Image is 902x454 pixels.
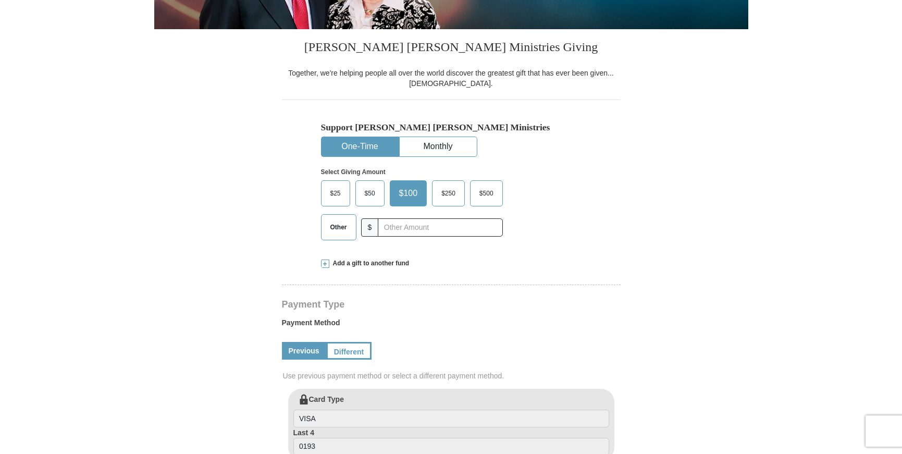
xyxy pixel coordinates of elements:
span: $50 [360,186,380,201]
div: Together, we're helping people all over the world discover the greatest gift that has ever been g... [282,68,621,89]
span: Add a gift to another fund [329,259,410,268]
input: Card Type [293,410,609,427]
input: Other Amount [378,218,502,237]
span: $25 [325,186,346,201]
a: Previous [282,342,326,360]
span: Use previous payment method or select a different payment method. [283,371,622,381]
label: Payment Method [282,317,621,333]
button: Monthly [400,137,477,156]
span: Other [325,219,352,235]
h4: Payment Type [282,300,621,309]
h3: [PERSON_NAME] [PERSON_NAME] Ministries Giving [282,29,621,68]
span: $100 [394,186,423,201]
span: $500 [474,186,499,201]
strong: Select Giving Amount [321,168,386,176]
span: $ [361,218,379,237]
a: Different [326,342,372,360]
span: $250 [436,186,461,201]
button: One-Time [322,137,399,156]
label: Card Type [293,394,609,427]
h5: Support [PERSON_NAME] [PERSON_NAME] Ministries [321,122,582,133]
